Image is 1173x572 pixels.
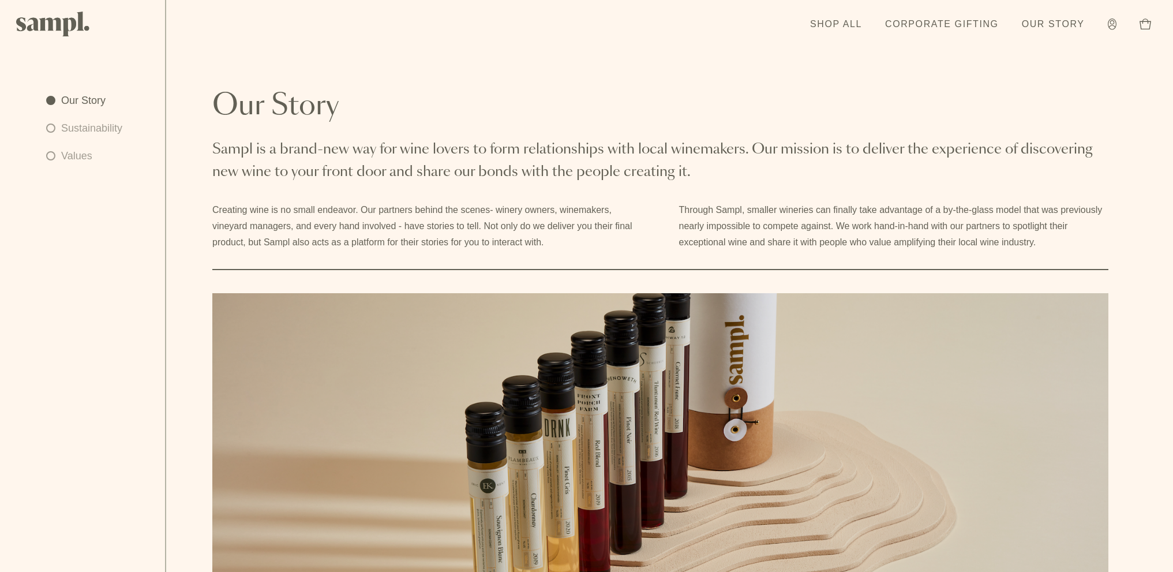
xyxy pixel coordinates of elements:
a: Values [46,148,122,164]
p: Creating wine is no small endeavor. Our partners behind the scenes- winery owners, winemakers, vi... [212,202,642,251]
a: Corporate Gifting [879,12,1005,37]
a: Our Story [46,92,122,109]
h2: Our Story [212,92,1108,120]
img: Sampl logo [16,12,90,36]
a: Shop All [804,12,868,37]
a: Sustainability [46,120,122,136]
p: Sampl is a brand-new way for wine lovers to form relationships with local winemakers. Our mission... [212,139,1108,184]
a: Our Story [1016,12,1090,37]
p: Through Sampl, smaller wineries can finally take advantage of a by-the-glass model that was previ... [679,202,1109,251]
